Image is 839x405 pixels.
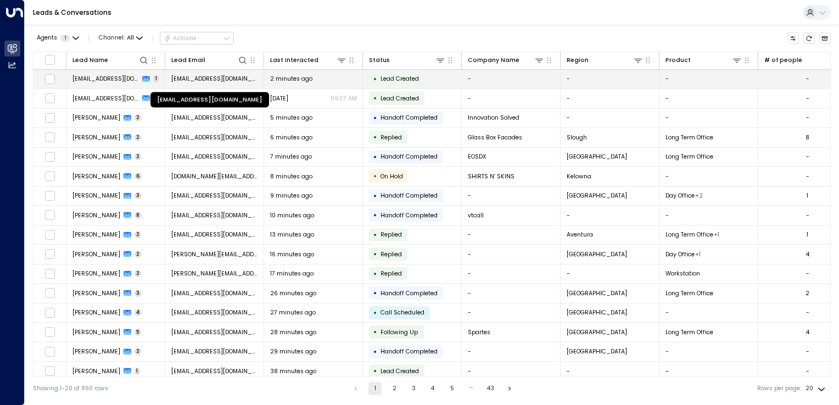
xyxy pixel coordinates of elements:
[135,173,142,180] span: 6
[567,172,591,181] span: Kelowna
[665,289,713,297] span: Long Term Office
[665,55,691,65] div: Product
[373,150,377,164] div: •
[695,250,701,258] div: Meeting Room
[135,114,142,121] span: 2
[96,32,146,44] button: Channel:All
[171,172,258,181] span: sns.press.play@gmail.com
[270,289,316,297] span: 26 minutes ago
[135,309,142,316] span: 4
[72,289,120,297] span: Beth Catizone
[135,290,142,297] span: 3
[270,250,314,258] span: 16 minutes ago
[764,55,802,65] div: # of people
[468,114,519,122] span: Innovation Solved
[381,269,402,278] span: Replied
[270,308,316,317] span: 27 minutes ago
[135,251,142,258] span: 2
[171,250,258,258] span: leo.dubbini@gmail.com
[561,265,659,284] td: -
[806,172,809,181] div: -
[153,75,159,82] span: 1
[806,133,809,142] div: 8
[381,347,438,356] span: Handoff Completed
[270,172,312,181] span: 8 minutes ago
[164,35,197,42] div: Actions
[373,364,377,378] div: •
[561,109,659,128] td: -
[373,169,377,183] div: •
[803,32,815,44] span: Refresh
[484,382,497,395] button: Go to page 43
[381,308,424,317] span: Call Scheduled
[659,303,758,323] td: -
[72,172,120,181] span: Evan Pryor
[806,114,809,122] div: -
[381,367,419,375] span: Lead Created
[462,226,561,245] td: -
[567,153,627,161] span: London
[381,114,438,122] span: Handoff Completed
[567,328,627,336] span: Toulouse
[373,286,377,300] div: •
[462,245,561,264] td: -
[468,328,490,336] span: Spartes
[72,367,120,375] span: Aislan Rodrigues
[381,172,403,181] span: On Hold
[331,94,357,103] p: 09:57 AM
[806,289,809,297] div: 2
[665,55,742,65] div: Product
[135,192,142,199] span: 3
[72,328,120,336] span: Shahinaise HASSAINE
[468,172,514,181] span: SHIRTS N’ SKINS
[567,289,627,297] span: Naples
[44,327,55,337] span: Toggle select row
[135,231,142,238] span: 2
[270,55,318,65] div: Last Interacted
[44,74,55,84] span: Toggle select row
[37,35,57,41] span: Agents
[381,328,418,336] span: Following Up
[171,55,248,65] div: Lead Email
[388,382,401,395] button: Go to page 2
[171,308,258,317] span: vanya-costa@hotmail.co.uk
[44,54,55,65] span: Toggle select all
[44,307,55,318] span: Toggle select row
[373,111,377,125] div: •
[665,230,713,239] span: Long Term Office
[695,192,703,200] div: Meeting Room,Workstation
[72,153,120,161] span: Ash Ajeer
[381,192,438,200] span: Handoff Completed
[381,230,402,239] span: Replied
[806,269,809,278] div: -
[349,382,517,395] nav: pagination navigation
[33,32,82,44] button: Agents1
[806,328,809,336] div: 4
[806,211,809,220] div: -
[373,208,377,222] div: •
[567,250,627,258] span: São Paulo
[171,114,258,122] span: Pal.Annam@innovationsolved.com
[270,75,312,83] span: 2 minutes ago
[135,153,142,160] span: 2
[44,190,55,201] span: Toggle select row
[807,230,808,239] div: 1
[270,328,316,336] span: 28 minutes ago
[561,89,659,108] td: -
[72,308,120,317] span: Vanya Costa
[462,70,561,89] td: -
[468,153,486,161] span: EOSDX
[171,211,258,220] span: ecvtc83@gmail.com
[567,55,644,65] div: Region
[567,133,587,142] span: Slough
[462,89,561,108] td: -
[369,55,446,65] div: Status
[426,382,439,395] button: Go to page 4
[567,347,627,356] span: Kuala Lumpur
[160,32,234,45] button: Actions
[567,55,589,65] div: Region
[373,306,377,320] div: •
[72,55,149,65] div: Lead Name
[806,308,809,317] div: -
[135,270,142,277] span: 2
